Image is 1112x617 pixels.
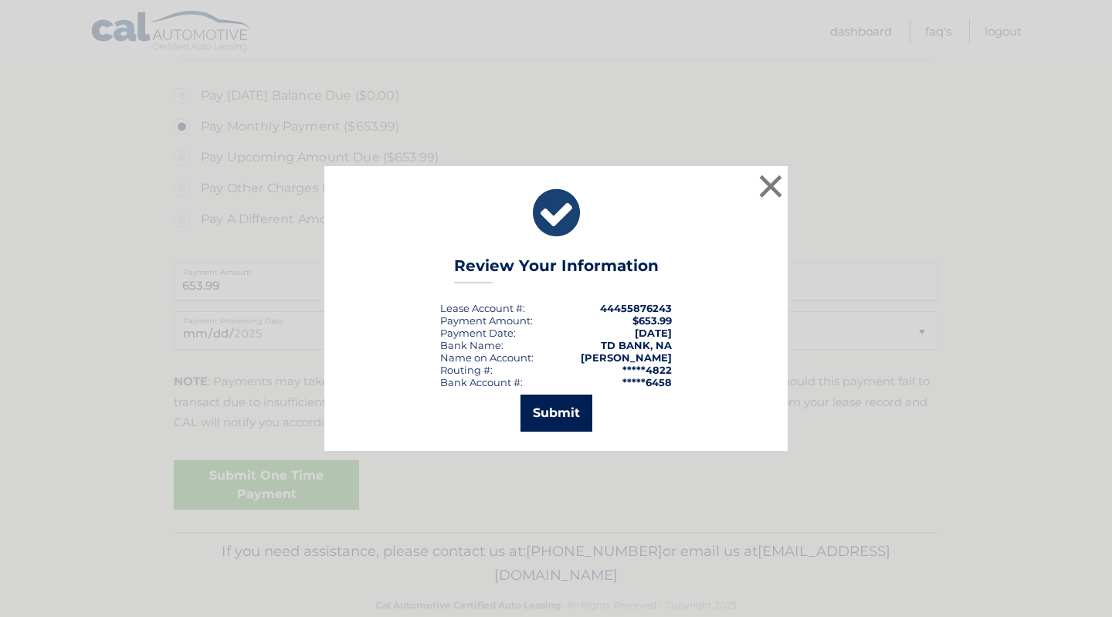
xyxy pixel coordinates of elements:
[601,339,672,351] strong: TD BANK, NA
[440,302,525,314] div: Lease Account #:
[440,314,533,327] div: Payment Amount:
[440,339,503,351] div: Bank Name:
[454,256,659,283] h3: Review Your Information
[581,351,672,364] strong: [PERSON_NAME]
[440,376,523,388] div: Bank Account #:
[440,351,534,364] div: Name on Account:
[520,395,592,432] button: Submit
[600,302,672,314] strong: 44455876243
[440,364,493,376] div: Routing #:
[440,327,516,339] div: :
[632,314,672,327] span: $653.99
[635,327,672,339] span: [DATE]
[755,171,786,202] button: ×
[440,327,514,339] span: Payment Date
